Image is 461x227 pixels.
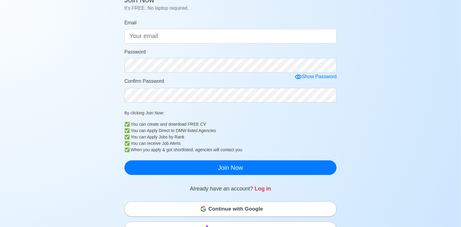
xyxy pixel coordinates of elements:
div: You can create and download FREE CV [131,121,337,127]
div: You can Apply Direct to DMW-listed Agencies [131,127,337,134]
span: Password [124,49,146,54]
button: Continue with Google [124,201,337,217]
a: Log in [255,186,271,192]
b: ✅ [124,127,130,134]
span: Email [124,20,137,25]
p: Already have an account? [124,185,337,193]
button: Join Now [124,160,337,175]
b: ✅ [124,121,130,127]
b: ✅ [124,147,130,153]
span: Confirm Password [124,79,164,84]
input: Your email [124,29,337,44]
b: ✅ [124,140,130,147]
div: You can Apply Jobs by Rank [131,134,337,140]
div: Show Password [295,73,337,81]
p: By clicking Join Now: [124,110,337,116]
p: It's FREE. No laptop required. [124,5,337,12]
div: You can receive Job Alerts [131,140,337,147]
b: ✅ [124,134,130,140]
div: When you apply & got shortlisted, agencies will contact you [131,147,337,153]
span: Continue with Google [208,203,263,215]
